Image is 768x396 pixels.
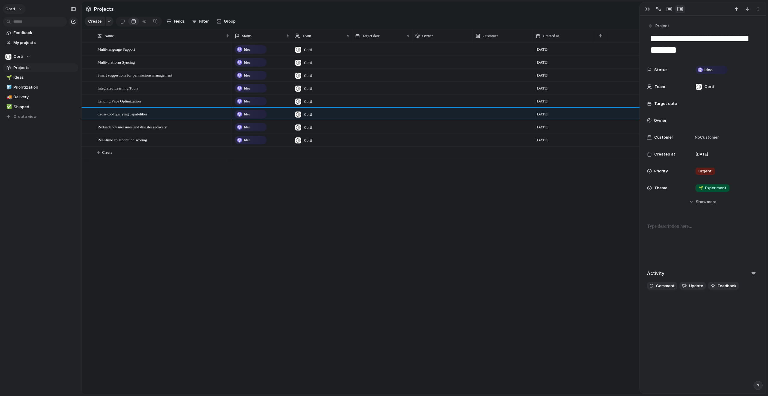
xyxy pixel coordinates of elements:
span: Landing Page Optimization [98,97,141,104]
a: 🚚Delivery [3,93,78,102]
span: Corti [304,86,312,92]
div: 🌱 [6,74,11,81]
span: Projects [14,65,76,71]
button: 🧊 [5,84,11,90]
span: Fields [174,18,185,24]
span: [DATE] [536,98,548,104]
a: ✅Shipped [3,102,78,112]
span: Owner [654,118,667,124]
span: more [707,199,717,205]
h2: Activity [647,270,664,277]
span: Target date [654,101,677,107]
span: [DATE] [536,137,548,143]
span: Multi-platform Syncing [98,58,135,65]
span: Prioritization [14,84,76,90]
span: [DATE] [536,72,548,78]
span: Comment [656,283,675,289]
span: Feedback [718,283,736,289]
a: My projects [3,38,78,47]
button: Project [646,22,671,30]
span: Customer [654,134,673,140]
span: Corti [705,84,714,90]
span: Experiment [698,185,726,191]
button: Update [680,282,706,290]
span: Project [655,23,669,29]
span: Created at [654,151,675,157]
span: Status [654,67,667,73]
span: Urgent [698,168,712,174]
span: Update [689,283,703,289]
span: Smart suggestions for permissions management [98,71,172,78]
span: Idea [244,98,250,104]
span: Create [102,149,112,156]
span: Idea [244,46,250,52]
a: 🌱Ideas [3,73,78,82]
button: corti [3,4,26,14]
span: Corti [14,54,23,60]
span: Show [696,199,707,205]
span: Feedback [14,30,76,36]
span: Customer [483,33,498,39]
button: Filter [190,17,211,26]
span: Real-time collaboration scoring [98,136,147,143]
span: Priority [654,168,668,174]
span: Idea [244,137,250,143]
span: Idea [244,111,250,117]
span: Corti [304,124,312,130]
span: Corti [304,99,312,105]
span: Status [242,33,252,39]
button: Feedback [708,282,739,290]
span: Create [88,18,102,24]
span: Idea [244,85,250,91]
button: Fields [164,17,187,26]
span: My projects [14,40,76,46]
span: [DATE] [536,46,548,52]
button: Create view [3,112,78,121]
button: Create [85,17,105,26]
span: Team [302,33,311,39]
a: Feedback [3,28,78,37]
span: corti [5,6,15,12]
span: Corti [304,112,312,118]
span: Corti [304,73,312,79]
span: Target date [362,33,380,39]
div: ✅ [6,103,11,110]
div: 🚚 [6,94,11,101]
span: Corti [304,47,312,53]
span: 🌱 [698,185,703,190]
span: Idea [705,67,713,73]
span: Cross-tool querying capabilities [98,110,147,117]
span: Owner [422,33,433,39]
span: Ideas [14,74,76,80]
button: ✅ [5,104,11,110]
span: Corti [304,60,312,66]
span: Shipped [14,104,76,110]
button: 🚚 [5,94,11,100]
span: [DATE] [536,85,548,91]
span: Redundancy measures and disaster recovery [98,123,167,130]
span: Create view [14,114,37,120]
a: Projects [3,63,78,72]
span: Theme [654,185,667,191]
span: Idea [244,72,250,78]
span: Integrated Learning Tools [98,84,138,91]
span: Filter [199,18,209,24]
span: Team [655,84,665,90]
span: [DATE] [695,151,708,157]
span: Multi-language Support [98,46,135,52]
button: Showmore [647,196,758,207]
a: 🧊Prioritization [3,83,78,92]
span: Projects [93,4,115,14]
span: [DATE] [536,59,548,65]
span: Name [104,33,114,39]
span: Idea [244,59,250,65]
span: Created at [543,33,559,39]
span: Delivery [14,94,76,100]
span: Corti [304,137,312,143]
button: Group [214,17,239,26]
span: Idea [244,124,250,130]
